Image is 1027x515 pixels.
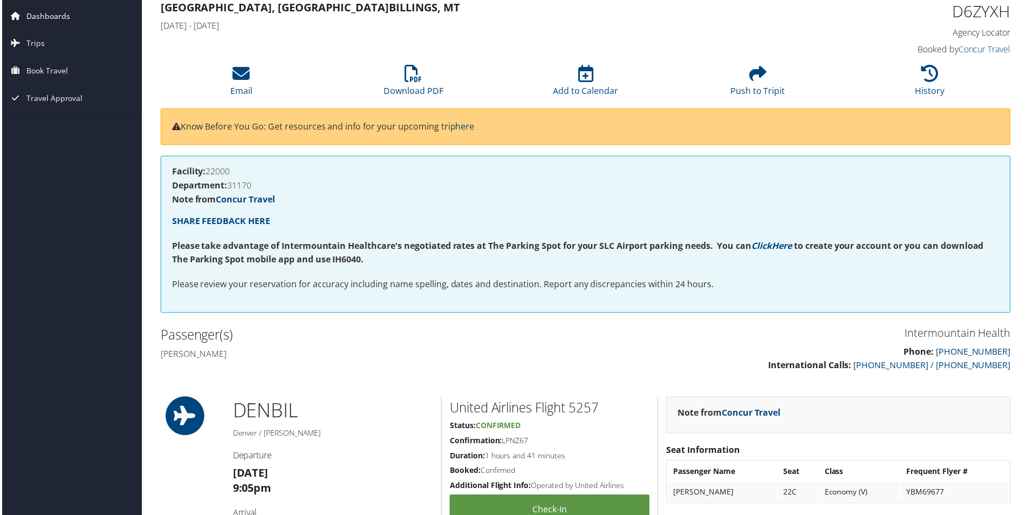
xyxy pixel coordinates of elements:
h2: United Airlines Flight 5257 [449,400,650,418]
td: 22C [779,484,819,504]
strong: Please take advantage of Intermountain Healthcare's negotiated rates at The Parking Spot for your... [170,241,752,253]
strong: Phone: [905,347,935,359]
td: Economy (V) [820,484,901,504]
a: SHARE FEEDBACK HERE [170,216,269,228]
h4: [PERSON_NAME] [159,349,578,361]
h2: Passenger(s) [159,327,578,345]
a: Add to Calendar [553,71,619,97]
strong: [DATE] [231,467,267,482]
h5: Confirmed [449,467,650,478]
strong: Note from [170,194,274,206]
th: Seat [779,464,819,483]
a: Click [752,241,773,253]
a: [PHONE_NUMBER] / [PHONE_NUMBER] [855,361,1012,372]
h5: Denver / [PERSON_NAME] [231,430,433,441]
span: Travel Approval [24,85,81,112]
td: YBM69677 [902,484,1011,504]
th: Class [820,464,901,483]
h5: Operated by United Airlines [449,482,650,493]
strong: Facility: [170,166,204,178]
a: Push to Tripit [731,71,786,97]
th: Passenger Name [668,464,778,483]
h4: Agency Locator [811,27,1012,39]
h5: LPNZ67 [449,437,650,448]
strong: 9:05pm [231,483,270,497]
strong: Duration: [449,452,484,463]
h4: Departure [231,451,433,463]
strong: Additional Flight Info: [449,482,531,492]
a: Download PDF [383,71,443,97]
strong: Department: [170,180,226,192]
strong: Status: [449,422,475,432]
a: Concur Travel [722,408,782,420]
p: Please review your reservation for accuracy including name spelling, dates and destination. Repor... [170,279,1001,293]
h4: 31170 [170,182,1001,191]
a: Concur Travel [215,194,274,206]
strong: International Calls: [769,361,853,372]
span: Confirmed [475,422,521,432]
a: History [916,71,946,97]
h1: DEN BIL [231,398,433,425]
h4: 22000 [170,168,1001,177]
a: Here [773,241,793,253]
strong: Booked: [449,467,480,477]
span: Dashboards [24,3,68,30]
strong: Note from [678,408,782,420]
h3: Intermountain Health [594,327,1012,342]
h4: [DATE] - [DATE] [159,19,795,31]
a: Concur Travel [960,44,1012,56]
span: Trips [24,30,43,57]
p: Know Before You Go: Get resources and info for your upcoming trip [170,120,1001,134]
a: here [455,121,474,133]
h5: 1 hours and 41 minutes [449,452,650,463]
strong: Seat Information [667,446,741,458]
span: Book Travel [24,58,66,85]
td: [PERSON_NAME] [668,484,778,504]
a: Email [229,71,251,97]
a: [PHONE_NUMBER] [937,347,1012,359]
strong: Confirmation: [449,437,502,448]
h4: Booked by [811,44,1012,56]
th: Frequent Flyer # [902,464,1011,483]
